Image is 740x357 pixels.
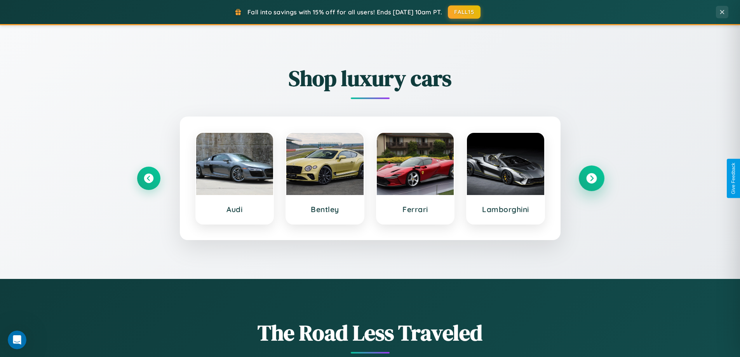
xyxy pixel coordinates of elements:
[137,318,603,348] h1: The Road Less Traveled
[294,205,356,214] h3: Bentley
[385,205,446,214] h3: Ferrari
[731,163,736,194] div: Give Feedback
[448,5,481,19] button: FALL15
[247,8,442,16] span: Fall into savings with 15% off for all users! Ends [DATE] 10am PT.
[475,205,536,214] h3: Lamborghini
[137,63,603,93] h2: Shop luxury cars
[204,205,266,214] h3: Audi
[8,331,26,349] iframe: Intercom live chat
